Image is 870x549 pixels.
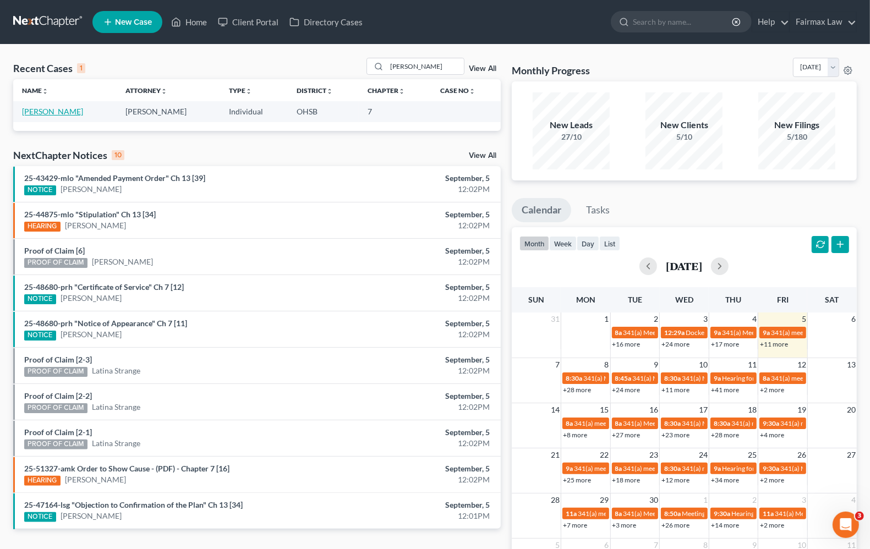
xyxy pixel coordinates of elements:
span: 12 [796,358,807,371]
a: +11 more [661,386,690,394]
a: [PERSON_NAME] [92,256,153,267]
span: 341(a) meeting for [PERSON_NAME] & [PERSON_NAME] [574,419,738,427]
input: Search by name... [387,58,464,74]
div: New Leads [533,119,610,131]
span: 341(a) meeting for [PERSON_NAME] [731,419,838,427]
span: 8:30a [664,464,681,473]
span: 4 [751,312,758,326]
span: 25 [747,448,758,462]
span: 9a [763,328,770,337]
span: 8a [615,464,622,473]
a: Client Portal [212,12,284,32]
a: Chapterunfold_more [368,86,405,95]
span: 3 [801,493,807,507]
a: +8 more [563,431,587,439]
span: 8:45a [615,374,632,382]
span: 3 [855,512,864,520]
div: September, 5 [342,499,490,510]
span: 341(a) Meeting for [PERSON_NAME] and [PERSON_NAME] [682,374,853,382]
span: 8a [763,374,770,382]
span: Thu [726,295,742,304]
span: 30 [648,493,659,507]
span: 1 [702,493,709,507]
span: 8a [615,328,622,337]
a: Directory Cases [284,12,368,32]
span: Meeting for [PERSON_NAME] [682,509,768,518]
span: 9a [566,464,573,473]
div: September, 5 [342,318,490,329]
a: +2 more [760,386,784,394]
a: +41 more [711,386,739,394]
span: 341(a) Meeting for [PERSON_NAME] [623,419,730,427]
a: +34 more [711,476,739,484]
span: 7 [554,358,561,371]
div: PROOF OF CLAIM [24,440,87,449]
div: 12:01PM [342,510,490,521]
span: 11a [763,509,774,518]
span: New Case [115,18,152,26]
i: unfold_more [245,88,252,95]
span: Hearing for [PERSON_NAME] & [PERSON_NAME] [722,374,866,382]
button: list [599,236,620,251]
span: 341(a) Meeting for [PERSON_NAME] [633,374,740,382]
div: September, 5 [342,282,490,293]
div: HEARING [24,476,61,486]
span: 23 [648,448,659,462]
a: Fairmax Law [790,12,856,32]
button: week [549,236,577,251]
a: [PERSON_NAME] [61,184,122,195]
span: Docket Text: for [PERSON_NAME] [686,328,784,337]
a: +28 more [711,431,739,439]
span: 3 [702,312,709,326]
a: 25-51327-amk Order to Show Cause - (PDF) - Chapter 7 [16] [24,464,229,473]
span: 8:50a [664,509,681,518]
div: NOTICE [24,294,56,304]
div: 12:02PM [342,474,490,485]
a: 25-43429-mlo "Amended Payment Order" Ch 13 [39] [24,173,205,183]
span: 21 [550,448,561,462]
div: NOTICE [24,512,56,522]
span: 10 [698,358,709,371]
div: 10 [112,150,124,160]
iframe: Intercom live chat [833,512,859,538]
a: +2 more [760,476,784,484]
a: Proof of Claim [2-1] [24,427,92,437]
div: 12:02PM [342,293,490,304]
span: 22 [599,448,610,462]
span: 8:30a [714,419,730,427]
span: 9a [714,374,721,382]
a: +2 more [760,521,784,529]
span: 9a [714,328,721,337]
div: Recent Cases [13,62,85,75]
div: September, 5 [342,354,490,365]
span: Hearing for [PERSON_NAME] [731,509,817,518]
div: PROOF OF CLAIM [24,258,87,268]
span: 9:30a [763,419,779,427]
span: 5 [801,312,807,326]
a: +12 more [661,476,690,484]
span: 28 [550,493,561,507]
a: [PERSON_NAME] [65,474,126,485]
a: View All [469,65,496,73]
a: [PERSON_NAME] [61,329,122,340]
span: 341(a) meeting for [PERSON_NAME] [574,464,680,473]
a: +27 more [612,431,641,439]
span: 341(a) Meeting of Creditors for [PERSON_NAME] [722,328,864,337]
span: 24 [698,448,709,462]
span: 26 [796,448,807,462]
div: NOTICE [24,185,56,195]
div: 1 [77,63,85,73]
a: [PERSON_NAME] [22,107,83,116]
td: [PERSON_NAME] [117,101,220,122]
a: +23 more [661,431,690,439]
a: +7 more [563,521,587,529]
div: 12:02PM [342,256,490,267]
div: 12:02PM [342,438,490,449]
span: Sun [528,295,544,304]
span: 14 [550,403,561,416]
span: 2 [751,493,758,507]
span: 11 [747,358,758,371]
span: 9a [714,464,721,473]
a: +26 more [661,521,690,529]
a: +14 more [711,521,739,529]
